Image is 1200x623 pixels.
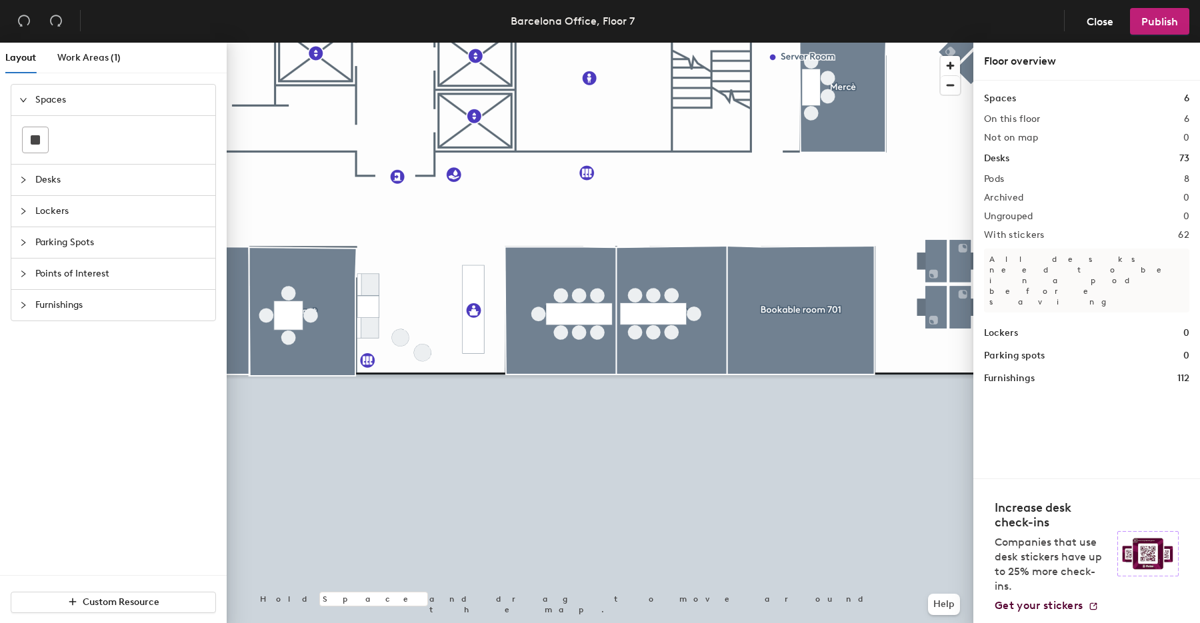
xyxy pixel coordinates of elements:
[984,326,1018,340] h1: Lockers
[984,91,1016,106] h1: Spaces
[1141,15,1178,28] span: Publish
[1179,151,1189,166] h1: 73
[5,52,36,63] span: Layout
[995,500,1109,530] h4: Increase desk check-ins
[1183,211,1189,222] h2: 0
[35,165,207,195] span: Desks
[19,270,27,278] span: collapsed
[928,594,960,615] button: Help
[19,176,27,184] span: collapsed
[43,8,69,35] button: Redo (⌘ + ⇧ + Z)
[19,96,27,104] span: expanded
[1130,8,1189,35] button: Publish
[984,151,1009,166] h1: Desks
[511,13,635,29] div: Barcelona Office, Floor 7
[1075,8,1125,35] button: Close
[19,301,27,309] span: collapsed
[995,535,1109,594] p: Companies that use desk stickers have up to 25% more check-ins.
[984,371,1035,386] h1: Furnishings
[11,592,216,613] button: Custom Resource
[984,193,1023,203] h2: Archived
[984,174,1004,185] h2: Pods
[984,114,1041,125] h2: On this floor
[1183,193,1189,203] h2: 0
[35,259,207,289] span: Points of Interest
[1117,531,1179,576] img: Sticker logo
[1183,348,1189,363] h1: 0
[995,599,1083,612] span: Get your stickers
[984,249,1189,312] p: All desks need to be in a pod before saving
[1184,114,1189,125] h2: 6
[1087,15,1113,28] span: Close
[35,227,207,258] span: Parking Spots
[83,596,159,608] span: Custom Resource
[984,133,1038,143] h2: Not on map
[1178,230,1189,241] h2: 62
[984,230,1045,241] h2: With stickers
[1177,371,1189,386] h1: 112
[984,53,1189,69] div: Floor overview
[1184,174,1189,185] h2: 8
[19,207,27,215] span: collapsed
[35,290,207,320] span: Furnishings
[984,348,1045,363] h1: Parking spots
[995,599,1099,612] a: Get your stickers
[1183,326,1189,340] h1: 0
[19,239,27,247] span: collapsed
[35,196,207,227] span: Lockers
[11,8,37,35] button: Undo (⌘ + Z)
[57,52,121,63] span: Work Areas (1)
[1184,91,1189,106] h1: 6
[984,211,1033,222] h2: Ungrouped
[35,85,207,115] span: Spaces
[1183,133,1189,143] h2: 0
